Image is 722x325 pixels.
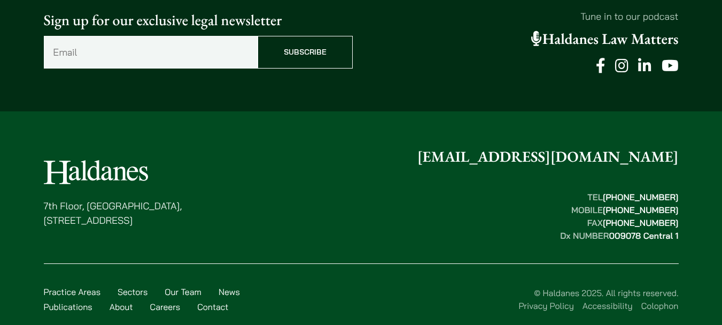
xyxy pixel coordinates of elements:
[110,301,133,312] a: About
[44,199,182,228] p: 7th Floor, [GEOGRAPHIC_DATA], [STREET_ADDRESS]
[603,192,679,202] mark: [PHONE_NUMBER]
[44,9,353,32] p: Sign up for our exclusive legal newsletter
[255,286,679,312] div: © Haldanes 2025. All rights reserved.
[560,192,678,241] strong: TEL MOBILE FAX Dx NUMBER
[258,36,353,69] input: Subscribe
[44,301,92,312] a: Publications
[44,286,100,297] a: Practice Areas
[417,147,679,167] a: [EMAIL_ADDRESS][DOMAIN_NAME]
[219,286,240,297] a: News
[641,300,679,311] a: Colophon
[518,300,573,311] a: Privacy Policy
[118,286,147,297] a: Sectors
[531,29,679,49] a: Haldanes Law Matters
[44,36,258,69] input: Email
[150,301,181,312] a: Careers
[583,300,633,311] a: Accessibility
[44,160,148,184] img: Logo of Haldanes
[609,230,678,241] mark: 009078 Central 1
[197,301,228,312] a: Contact
[603,205,679,215] mark: [PHONE_NUMBER]
[603,217,679,228] mark: [PHONE_NUMBER]
[165,286,201,297] a: Our Team
[370,9,679,24] p: Tune in to our podcast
